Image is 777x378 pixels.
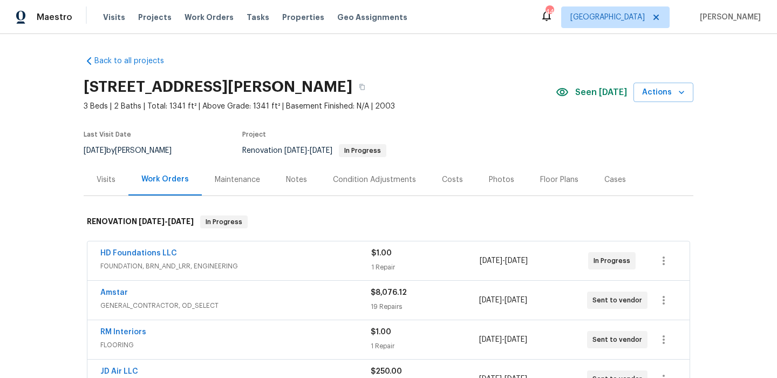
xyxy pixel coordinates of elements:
[442,174,463,185] div: Costs
[371,249,392,257] span: $1.00
[696,12,761,23] span: [PERSON_NAME]
[340,147,385,154] span: In Progress
[371,289,407,296] span: $8,076.12
[100,261,371,272] span: FOUNDATION, BRN_AND_LRR, ENGINEERING
[371,328,391,336] span: $1.00
[489,174,514,185] div: Photos
[201,217,247,227] span: In Progress
[100,300,371,311] span: GENERAL_CONTRACTOR, OD_SELECT
[371,301,479,312] div: 19 Repairs
[505,336,527,343] span: [DATE]
[570,12,645,23] span: [GEOGRAPHIC_DATA]
[479,336,502,343] span: [DATE]
[310,147,332,154] span: [DATE]
[87,215,194,228] h6: RENOVATION
[242,147,386,154] span: Renovation
[505,296,527,304] span: [DATE]
[286,174,307,185] div: Notes
[479,296,502,304] span: [DATE]
[100,368,138,375] a: JD Air LLC
[215,174,260,185] div: Maintenance
[333,174,416,185] div: Condition Adjustments
[168,218,194,225] span: [DATE]
[505,257,528,265] span: [DATE]
[84,131,131,138] span: Last Visit Date
[480,257,502,265] span: [DATE]
[371,262,480,273] div: 1 Repair
[84,82,352,92] h2: [STREET_ADDRESS][PERSON_NAME]
[546,6,553,17] div: 44
[592,334,646,345] span: Sent to vendor
[97,174,115,185] div: Visits
[84,56,187,66] a: Back to all projects
[247,13,269,21] span: Tasks
[594,255,635,266] span: In Progress
[139,218,194,225] span: -
[84,144,185,157] div: by [PERSON_NAME]
[642,86,685,99] span: Actions
[84,205,693,239] div: RENOVATION [DATE]-[DATE]In Progress
[371,368,402,375] span: $250.00
[592,295,646,306] span: Sent to vendor
[185,12,234,23] span: Work Orders
[604,174,626,185] div: Cases
[540,174,578,185] div: Floor Plans
[352,77,372,97] button: Copy Address
[37,12,72,23] span: Maestro
[100,328,146,336] a: RM Interiors
[138,12,172,23] span: Projects
[84,101,556,112] span: 3 Beds | 2 Baths | Total: 1341 ft² | Above Grade: 1341 ft² | Basement Finished: N/A | 2003
[575,87,627,98] span: Seen [DATE]
[100,289,128,296] a: Amstar
[371,341,479,352] div: 1 Repair
[479,334,527,345] span: -
[633,83,693,103] button: Actions
[282,12,324,23] span: Properties
[479,295,527,306] span: -
[242,131,266,138] span: Project
[100,249,177,257] a: HD Foundations LLC
[480,255,528,266] span: -
[103,12,125,23] span: Visits
[337,12,407,23] span: Geo Assignments
[84,147,106,154] span: [DATE]
[100,340,371,350] span: FLOORING
[141,174,189,185] div: Work Orders
[284,147,332,154] span: -
[284,147,307,154] span: [DATE]
[139,218,165,225] span: [DATE]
